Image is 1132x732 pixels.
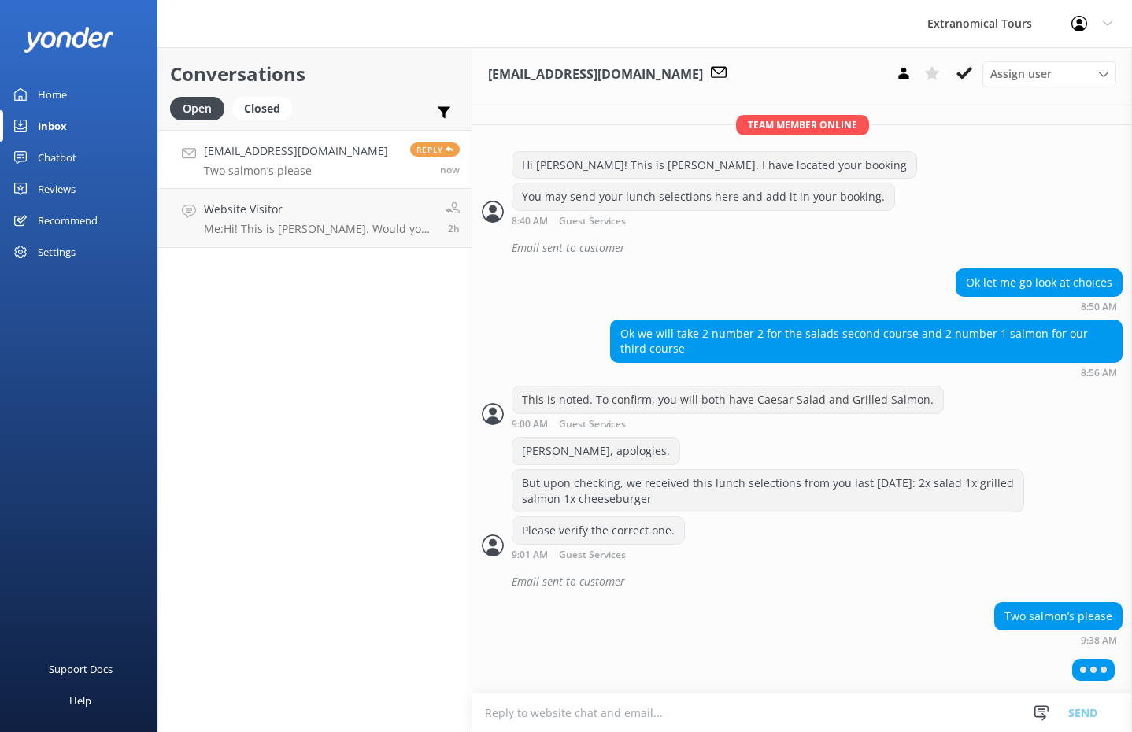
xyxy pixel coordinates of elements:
[956,269,1122,296] div: Ok let me go look at choices
[994,634,1123,645] div: Sep 09 2025 09:38am (UTC -07:00) America/Tijuana
[1081,636,1117,645] strong: 9:38 AM
[512,517,684,544] div: Please verify the correct one.
[512,215,895,227] div: Sep 09 2025 08:40am (UTC -07:00) America/Tijuana
[482,235,1123,261] div: 2025-09-09T15:44:21.377
[38,205,98,236] div: Recommend
[232,97,292,120] div: Closed
[512,420,548,430] strong: 9:00 AM
[24,27,114,53] img: yonder-white-logo.png
[982,61,1116,87] div: Assign User
[38,236,76,268] div: Settings
[38,173,76,205] div: Reviews
[512,568,1123,595] div: Email sent to customer
[204,142,388,160] h4: [EMAIL_ADDRESS][DOMAIN_NAME]
[512,183,894,210] div: You may send your lunch selections here and add it in your booking.
[170,97,224,120] div: Open
[512,438,679,464] div: [PERSON_NAME], apologies.
[158,189,472,248] a: Website VisitorMe:Hi! This is [PERSON_NAME]. Would you like to book the tour?2h
[559,420,626,430] span: Guest Services
[488,65,703,85] h3: [EMAIL_ADDRESS][DOMAIN_NAME]
[512,550,548,560] strong: 9:01 AM
[995,603,1122,630] div: Two salmon’s please
[204,201,434,218] h4: Website Visitor
[956,301,1123,312] div: Sep 09 2025 08:50am (UTC -07:00) America/Tijuana
[990,65,1052,83] span: Assign user
[512,470,1023,512] div: But upon checking, we received this lunch selections from you last [DATE]: 2x salad 1x grilled sa...
[38,142,76,173] div: Chatbot
[610,367,1123,378] div: Sep 09 2025 08:56am (UTC -07:00) America/Tijuana
[204,164,388,178] p: Two salmon’s please
[512,235,1123,261] div: Email sent to customer
[410,142,460,157] span: Reply
[512,216,548,227] strong: 8:40 AM
[512,418,944,430] div: Sep 09 2025 09:00am (UTC -07:00) America/Tijuana
[158,130,472,189] a: [EMAIL_ADDRESS][DOMAIN_NAME]Two salmon’s pleaseReplynow
[170,99,232,116] a: Open
[69,685,91,716] div: Help
[482,568,1123,595] div: 2025-09-09T16:05:20.974
[559,550,626,560] span: Guest Services
[232,99,300,116] a: Closed
[170,59,460,89] h2: Conversations
[611,320,1122,362] div: Ok we will take 2 number 2 for the salads second course and 2 number 1 salmon for our third course
[49,653,113,685] div: Support Docs
[512,152,916,179] div: Hi [PERSON_NAME]! This is [PERSON_NAME]. I have located your booking
[1081,368,1117,378] strong: 8:56 AM
[559,216,626,227] span: Guest Services
[440,163,460,176] span: Sep 09 2025 09:38am (UTC -07:00) America/Tijuana
[1081,302,1117,312] strong: 8:50 AM
[38,110,67,142] div: Inbox
[512,549,685,560] div: Sep 09 2025 09:01am (UTC -07:00) America/Tijuana
[512,386,943,413] div: This is noted. To confirm, you will both have Caesar Salad and Grilled Salmon.
[448,222,460,235] span: Sep 09 2025 07:33am (UTC -07:00) America/Tijuana
[736,115,869,135] span: Team member online
[204,222,434,236] p: Me: Hi! This is [PERSON_NAME]. Would you like to book the tour?
[38,79,67,110] div: Home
